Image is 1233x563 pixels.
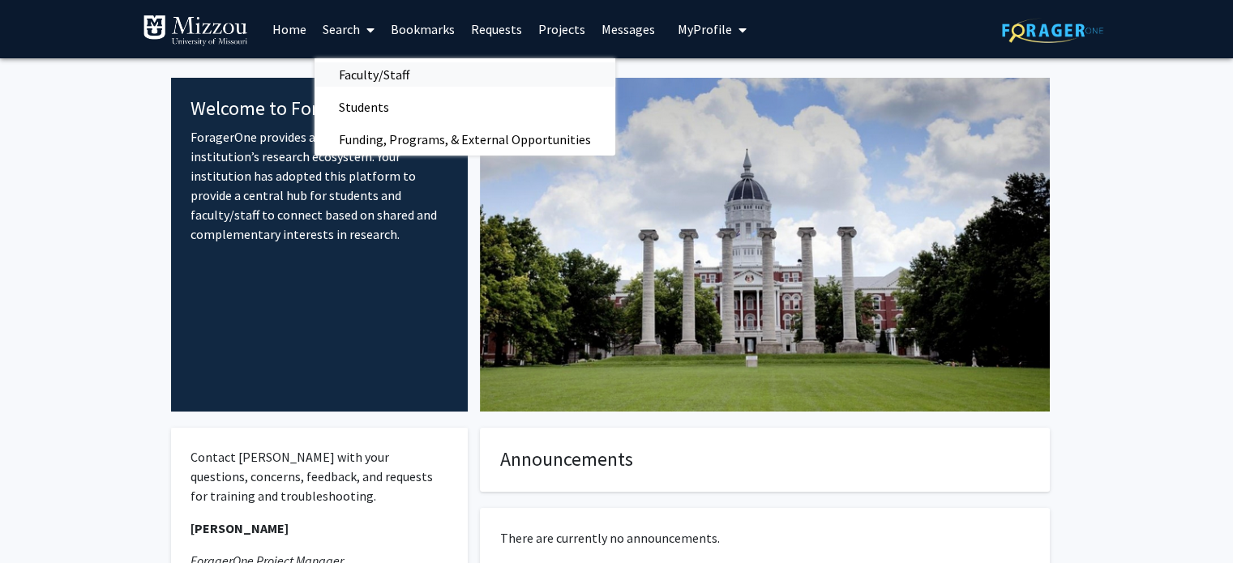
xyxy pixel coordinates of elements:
[315,1,383,58] a: Search
[463,1,530,58] a: Requests
[191,127,449,244] p: ForagerOne provides an entry point into our institution’s research ecosystem. Your institution ha...
[480,78,1050,412] img: Cover Image
[264,1,315,58] a: Home
[315,95,615,119] a: Students
[191,520,289,536] strong: [PERSON_NAME]
[678,21,732,37] span: My Profile
[315,127,615,151] a: Funding, Programs, & External Opportunities
[143,15,248,47] img: University of Missouri Logo
[530,1,593,58] a: Projects
[1002,18,1103,43] img: ForagerOne Logo
[315,91,413,123] span: Students
[315,123,615,156] span: Funding, Programs, & External Opportunities
[191,97,449,121] h4: Welcome to ForagerOne
[383,1,463,58] a: Bookmarks
[315,62,615,87] a: Faculty/Staff
[315,58,434,91] span: Faculty/Staff
[12,490,69,551] iframe: Chat
[500,448,1030,471] h4: Announcements
[500,528,1030,548] p: There are currently no announcements.
[191,447,449,505] p: Contact [PERSON_NAME] with your questions, concerns, feedback, and requests for training and trou...
[593,1,663,58] a: Messages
